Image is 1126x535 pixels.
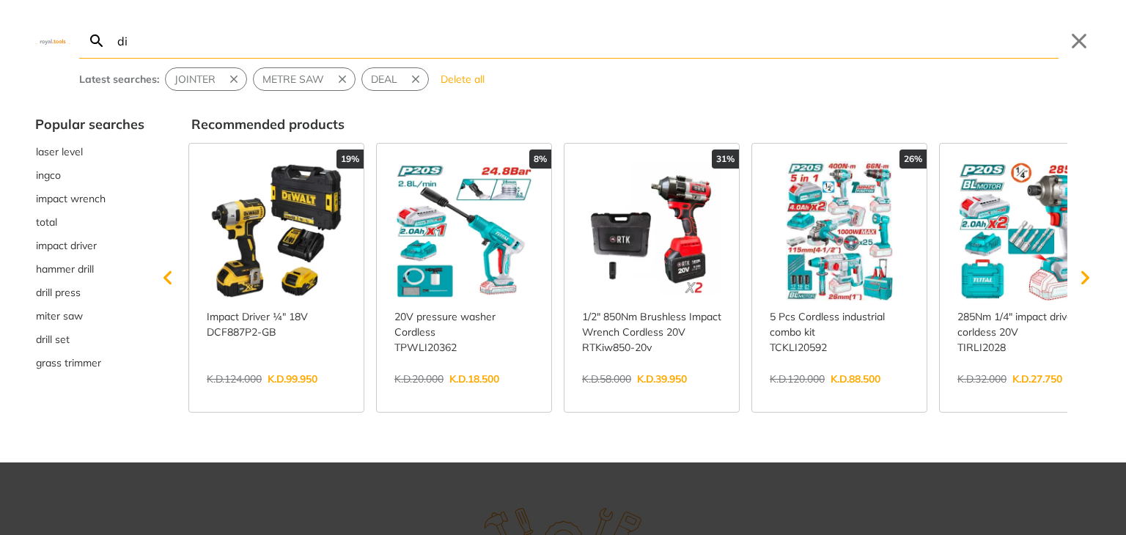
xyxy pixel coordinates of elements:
button: Delete all [435,67,490,91]
button: Select suggestion: grass trimmer [35,351,144,374]
span: impact driver [36,238,97,254]
span: impact wrench [36,191,106,207]
svg: Remove suggestion: DEAL [409,73,422,86]
span: hammer drill [36,262,94,277]
div: Suggestion: impact wrench [35,187,144,210]
div: Suggestion: laser level [35,140,144,163]
span: miter saw [36,309,83,324]
span: drill press [36,285,81,300]
div: 19% [336,150,364,169]
img: Close [35,37,70,44]
button: Select suggestion: laser level [35,140,144,163]
button: Select suggestion: hammer drill [35,257,144,281]
input: Search… [114,23,1059,58]
div: Suggestion: hammer drill [35,257,144,281]
div: Popular searches [35,114,144,134]
button: Remove suggestion: DEAL [406,68,428,90]
div: Suggestion: miter saw [35,304,144,328]
svg: Remove suggestion: JOINTER [227,73,240,86]
button: Select suggestion: drill set [35,328,144,351]
svg: Scroll left [153,263,183,292]
div: Suggestion: impact driver [35,234,144,257]
button: Select suggestion: ingco [35,163,144,187]
div: 8% [529,150,551,169]
button: Select suggestion: impact wrench [35,187,144,210]
div: 26% [899,150,927,169]
svg: Scroll right [1070,263,1100,292]
button: Select suggestion: miter saw [35,304,144,328]
svg: Remove suggestion: METRE SAW [336,73,349,86]
button: Select suggestion: drill press [35,281,144,304]
div: Suggestion: DEAL [361,67,429,91]
button: Close [1067,29,1091,53]
span: DEAL [371,72,397,87]
div: Suggestion: drill press [35,281,144,304]
div: Suggestion: total [35,210,144,234]
span: grass trimmer [36,355,101,371]
button: Select suggestion: total [35,210,144,234]
button: Select suggestion: JOINTER [166,68,224,90]
button: Select suggestion: METRE SAW [254,68,333,90]
button: Remove suggestion: JOINTER [224,68,246,90]
div: Latest searches: [79,72,159,87]
span: JOINTER [174,72,216,87]
span: laser level [36,144,83,160]
button: Remove suggestion: METRE SAW [333,68,355,90]
button: Select suggestion: impact driver [35,234,144,257]
span: total [36,215,57,230]
span: drill set [36,332,70,347]
button: Select suggestion: DEAL [362,68,406,90]
div: Suggestion: drill set [35,328,144,351]
div: Recommended products [191,114,1091,134]
svg: Search [88,32,106,50]
span: METRE SAW [262,72,324,87]
div: Suggestion: grass trimmer [35,351,144,374]
div: Suggestion: JOINTER [165,67,247,91]
div: Suggestion: ingco [35,163,144,187]
span: ingco [36,168,61,183]
div: Suggestion: METRE SAW [253,67,356,91]
div: 31% [712,150,739,169]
